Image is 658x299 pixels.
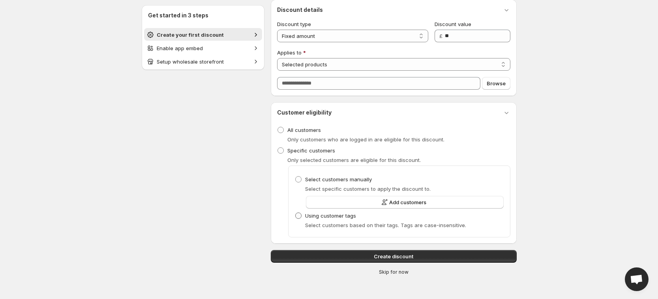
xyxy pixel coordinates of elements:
h3: Discount details [277,6,323,14]
span: £ [439,33,442,39]
span: Applies to [277,49,302,56]
span: Add customers [389,198,426,206]
div: Open chat [625,267,649,291]
span: Discount value [435,21,471,27]
button: Create discount [271,250,517,263]
span: Select customers manually [305,176,372,182]
span: All customers [287,127,321,133]
button: Browse [482,77,510,90]
button: Skip for now [268,267,520,277]
span: Enable app embed [157,45,203,51]
span: Select specific customers to apply the discount to. [305,186,431,192]
h3: Customer eligibility [277,109,332,117]
span: Setup wholesale storefront [157,58,224,65]
span: Create discount [374,252,413,260]
button: Add customers [306,196,504,209]
span: Skip for now [379,269,409,275]
span: Select customers based on their tags. Tags are case-insensitive. [305,222,466,228]
span: Specific customers [287,147,335,154]
span: Browse [487,79,506,87]
span: Discount type [277,21,311,27]
span: Create your first discount [157,32,224,38]
span: Only customers who are logged in are eligible for this discount. [287,136,444,143]
span: Only selected customers are eligible for this discount. [287,157,421,163]
span: Using customer tags [305,212,356,219]
h2: Get started in 3 steps [148,11,258,19]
